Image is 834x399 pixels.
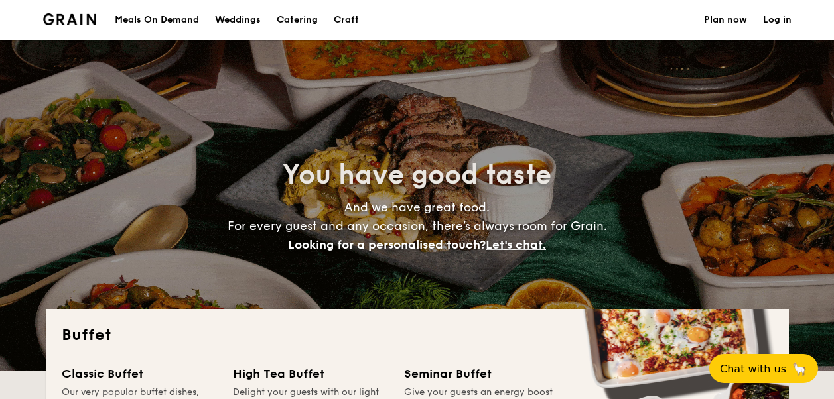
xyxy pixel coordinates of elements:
div: Seminar Buffet [404,365,559,383]
div: Classic Buffet [62,365,217,383]
span: 🦙 [792,361,807,376]
div: High Tea Buffet [233,365,388,383]
span: Chat with us [720,363,786,375]
span: Let's chat. [486,237,546,252]
img: Grain [43,13,97,25]
button: Chat with us🦙 [709,354,818,383]
a: Logotype [43,13,97,25]
h2: Buffet [62,325,773,346]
